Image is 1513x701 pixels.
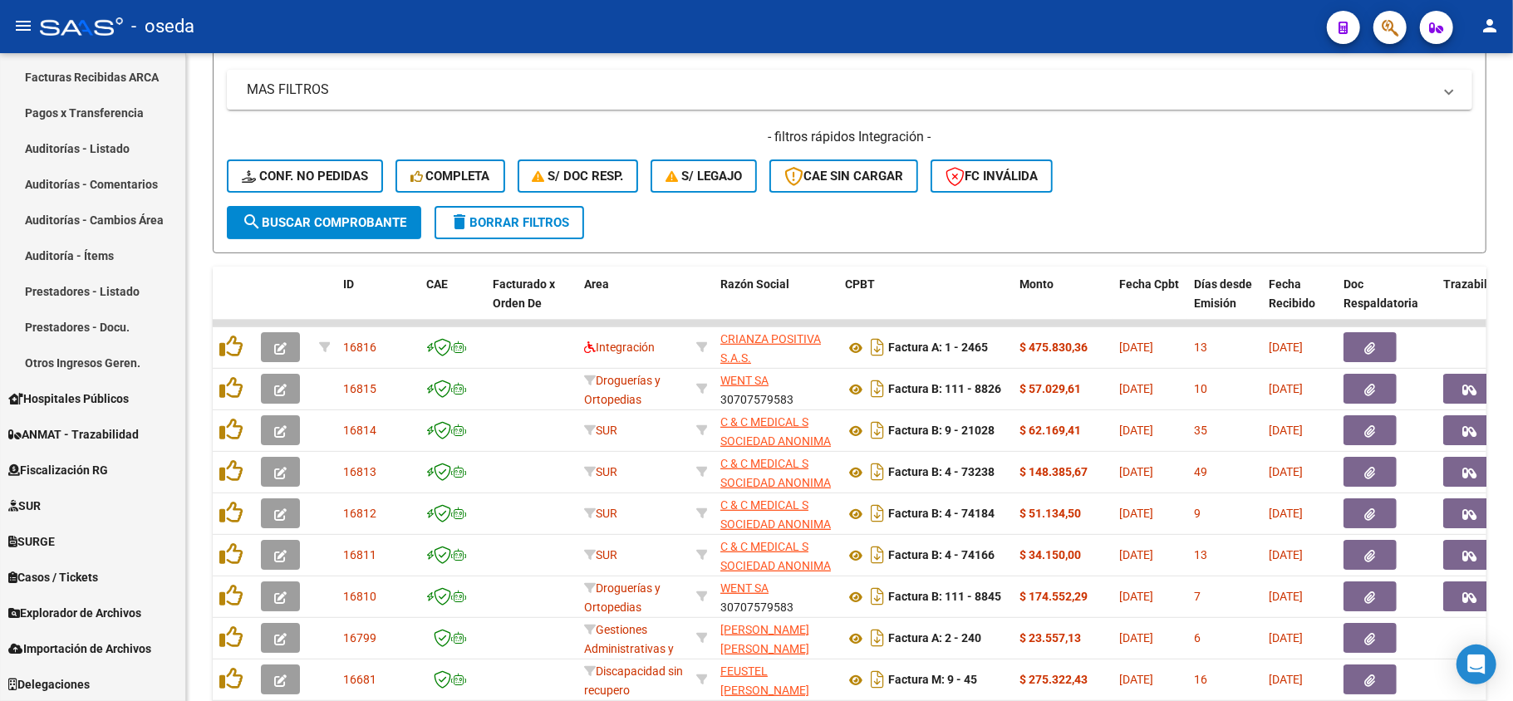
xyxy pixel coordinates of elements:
span: Casos / Tickets [8,568,98,586]
datatable-header-cell: Area [577,267,690,340]
span: C & C MEDICAL S SOCIEDAD ANONIMA [720,498,831,531]
div: 30707174702 [720,537,832,572]
button: Buscar Comprobante [227,206,421,239]
span: Droguerías y Ortopedias [584,581,661,614]
span: Fecha Recibido [1269,277,1315,310]
span: [DATE] [1119,465,1153,478]
span: Doc Respaldatoria [1344,277,1418,310]
span: [DATE] [1269,341,1303,354]
span: [DATE] [1119,590,1153,603]
span: WENT SA [720,374,769,387]
mat-expansion-panel-header: MAS FILTROS [227,70,1472,110]
span: 16 [1194,673,1207,686]
mat-icon: person [1480,16,1500,36]
datatable-header-cell: CPBT [838,267,1013,340]
span: Razón Social [720,277,789,291]
i: Descargar documento [867,500,888,527]
span: Facturado x Orden De [493,277,555,310]
mat-icon: menu [13,16,33,36]
span: FC Inválida [946,169,1038,184]
span: [DATE] [1119,673,1153,686]
datatable-header-cell: CAE [420,267,486,340]
span: [DATE] [1119,382,1153,395]
button: FC Inválida [931,159,1053,193]
span: Buscar Comprobante [242,215,406,230]
span: Trazabilidad [1443,277,1511,291]
span: CAE SIN CARGAR [784,169,903,184]
strong: Factura M: 9 - 45 [888,674,977,687]
datatable-header-cell: Facturado x Orden De [486,267,577,340]
span: Area [584,277,609,291]
i: Descargar documento [867,375,888,402]
button: S/ Doc Resp. [518,159,639,193]
span: FEUSTEL [PERSON_NAME] [720,664,809,697]
div: 30707579583 [720,579,832,614]
span: 16799 [343,631,376,645]
span: S/ legajo [666,169,742,184]
datatable-header-cell: ID [336,267,420,340]
span: [DATE] [1119,507,1153,520]
span: Fiscalización RG [8,461,108,479]
span: 13 [1194,341,1207,354]
span: [DATE] [1269,548,1303,561]
span: Gestiones Administrativas y Otros [584,623,674,674]
i: Descargar documento [867,417,888,444]
mat-panel-title: MAS FILTROS [247,81,1432,99]
span: [DATE] [1269,631,1303,645]
datatable-header-cell: Fecha Cpbt [1113,267,1187,340]
span: 10 [1194,382,1207,395]
div: 30707174702 [720,413,832,448]
strong: Factura B: 4 - 74184 [888,507,995,521]
span: 16681 [343,673,376,686]
span: [DATE] [1119,631,1153,645]
span: 35 [1194,424,1207,437]
span: Explorador de Archivos [8,604,141,622]
span: SUR [8,497,41,515]
span: Droguerías y Ortopedias [584,374,661,406]
span: C & C MEDICAL S SOCIEDAD ANONIMA [720,457,831,489]
strong: Factura B: 4 - 74166 [888,549,995,562]
strong: $ 57.029,61 [1019,382,1081,395]
span: Días desde Emisión [1194,277,1252,310]
i: Descargar documento [867,458,888,485]
span: SUR [584,465,617,478]
span: [DATE] [1269,590,1303,603]
span: ID [343,277,354,291]
span: [DATE] [1119,424,1153,437]
span: [DATE] [1119,341,1153,354]
strong: Factura B: 9 - 21028 [888,424,995,438]
span: CPBT [845,277,875,291]
span: 16815 [343,382,376,395]
datatable-header-cell: Doc Respaldatoria [1337,267,1437,340]
div: 30716266903 [720,330,832,365]
span: [DATE] [1269,424,1303,437]
span: Delegaciones [8,675,90,694]
strong: $ 62.169,41 [1019,424,1081,437]
datatable-header-cell: Razón Social [714,267,838,340]
span: Discapacidad sin recupero [584,664,683,697]
mat-icon: search [242,212,262,232]
span: [DATE] [1269,465,1303,478]
span: Hospitales Públicos [8,390,129,408]
span: SURGE [8,532,55,551]
span: SUR [584,507,617,520]
span: 13 [1194,548,1207,561]
strong: $ 34.150,00 [1019,548,1081,561]
span: 16814 [343,424,376,437]
div: 20225514330 [720,662,832,697]
span: S/ Doc Resp. [533,169,624,184]
span: Conf. no pedidas [242,169,368,184]
span: [DATE] [1269,382,1303,395]
strong: $ 51.134,50 [1019,507,1081,520]
strong: Factura B: 4 - 73238 [888,466,995,479]
span: - oseda [131,8,194,45]
span: 6 [1194,631,1201,645]
span: 9 [1194,507,1201,520]
span: WENT SA [720,581,769,595]
strong: Factura A: 2 - 240 [888,632,981,645]
span: Completa [410,169,490,184]
datatable-header-cell: Monto [1013,267,1113,340]
span: 16816 [343,341,376,354]
span: [DATE] [1269,673,1303,686]
h4: - filtros rápidos Integración - [227,128,1472,146]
